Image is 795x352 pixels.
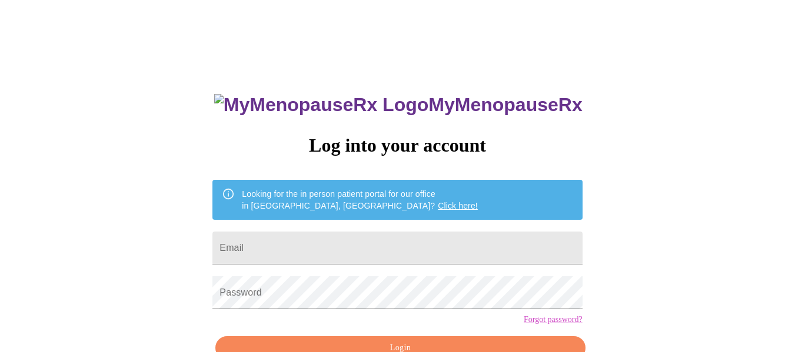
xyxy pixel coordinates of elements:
[438,201,478,210] a: Click here!
[212,135,582,156] h3: Log into your account
[214,94,583,116] h3: MyMenopauseRx
[524,315,583,324] a: Forgot password?
[214,94,428,116] img: MyMenopauseRx Logo
[242,183,478,216] div: Looking for the in person patient portal for our office in [GEOGRAPHIC_DATA], [GEOGRAPHIC_DATA]?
